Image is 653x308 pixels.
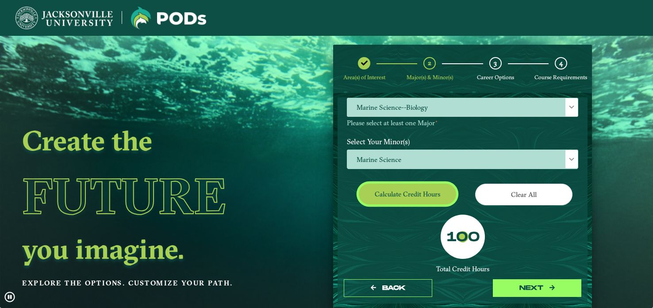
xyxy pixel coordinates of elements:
h1: Future [22,156,272,236]
p: Explore the options. Customize your path. [22,277,272,290]
button: next [493,279,581,297]
button: Back [344,279,432,297]
span: Major(s) & Minor(s) [407,74,453,81]
span: Marine Science [347,150,578,169]
sup: ⋆ [435,118,438,124]
label: 100 [447,229,480,246]
button: Clear All [475,184,572,205]
span: Back [382,284,406,292]
div: Total Credit Hours [347,265,578,273]
img: Jacksonville University logo [15,7,113,29]
p: Please select at least one Major [347,119,578,127]
span: Area(s) of Interest [343,74,385,81]
span: 3 [494,59,497,67]
h2: you imagine. [22,236,272,261]
img: Jacksonville University logo [131,7,206,29]
span: 4 [559,59,563,67]
span: Career Options [477,74,514,81]
span: Marine Science--Biology [347,98,578,117]
button: Calculate credit hours [359,184,456,204]
h2: Create the [22,128,272,153]
label: Select Your Minor(s) [340,134,585,150]
span: 2 [428,59,431,67]
span: Course Requirements [534,74,587,81]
